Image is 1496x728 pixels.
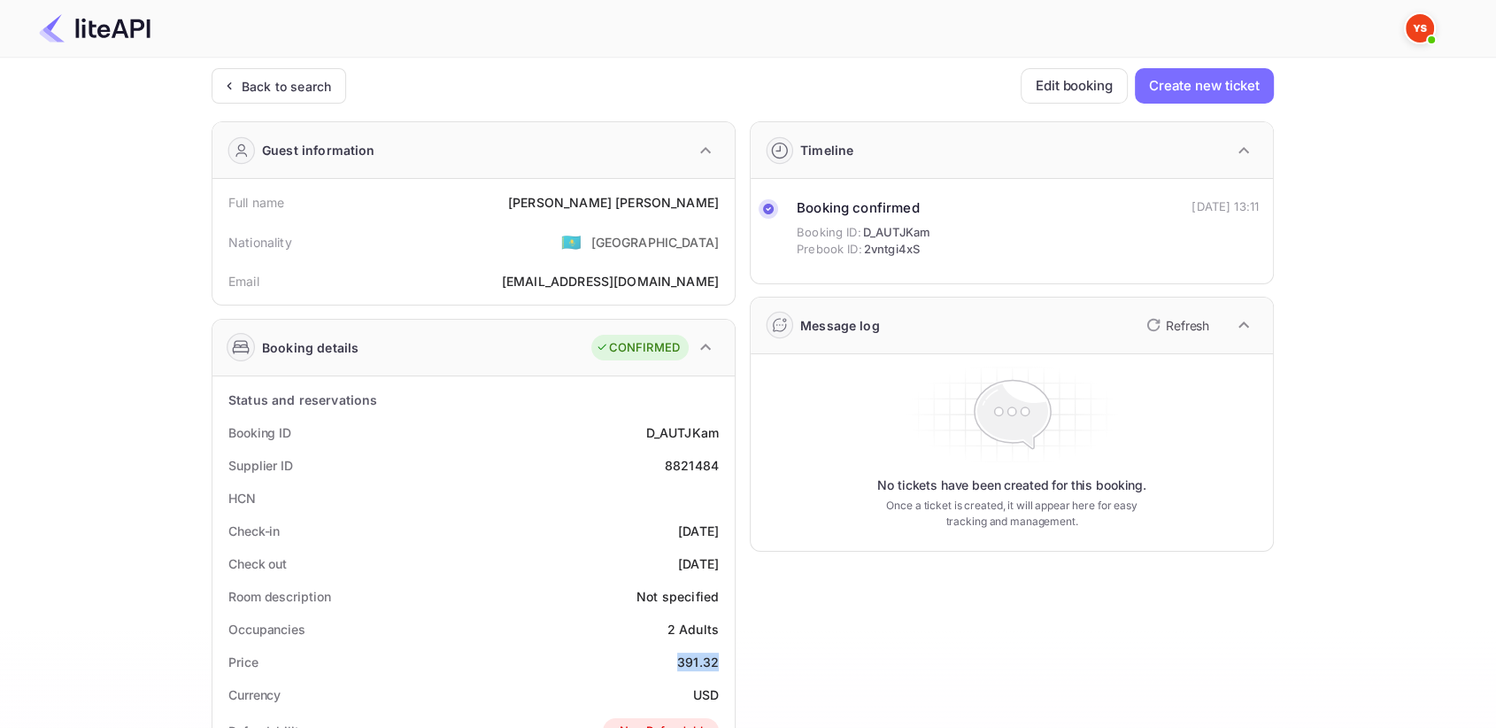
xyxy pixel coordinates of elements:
p: No tickets have been created for this booking. [877,476,1146,494]
div: Back to search [242,77,331,96]
div: Message log [800,316,880,335]
div: Email [228,272,259,290]
img: LiteAPI Logo [39,14,150,43]
div: USD [693,685,719,704]
div: HCN [228,489,256,507]
span: Prebook ID: [797,241,862,259]
p: Once a ticket is created, it will appear here for easy tracking and management. [872,498,1152,530]
div: Room description [228,587,330,606]
div: Currency [228,685,281,704]
div: Timeline [800,141,853,159]
div: [EMAIL_ADDRESS][DOMAIN_NAME] [502,272,719,290]
div: Guest information [262,141,375,159]
div: Nationality [228,233,292,252]
div: Status and reservations [228,391,377,409]
div: Booking details [262,338,359,357]
div: Not specified [636,587,719,606]
div: Check-in [228,522,280,540]
div: 2 Adults [667,620,719,639]
span: D_AUTJKam [863,224,930,242]
span: United States [561,226,582,258]
div: Full name [228,193,284,212]
div: D_AUTJKam [646,423,719,442]
div: 8821484 [665,456,719,475]
div: CONFIRMED [596,339,680,357]
div: Booking ID [228,423,291,442]
span: 2vntgi4xS [864,241,920,259]
div: Price [228,653,258,671]
button: Refresh [1136,311,1216,339]
div: Booking confirmed [797,198,930,219]
div: Occupancies [228,620,305,639]
div: Check out [228,554,287,573]
button: Edit booking [1021,68,1128,104]
div: [DATE] [678,522,719,540]
div: 391.32 [677,653,719,671]
div: [DATE] [678,554,719,573]
img: Yandex Support [1406,14,1434,43]
button: Create new ticket [1135,68,1274,104]
div: Supplier ID [228,456,293,475]
span: Booking ID: [797,224,861,242]
div: [GEOGRAPHIC_DATA] [590,233,719,252]
p: Refresh [1166,316,1209,335]
div: [PERSON_NAME] [PERSON_NAME] [508,193,719,212]
div: [DATE] 13:11 [1191,198,1259,216]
